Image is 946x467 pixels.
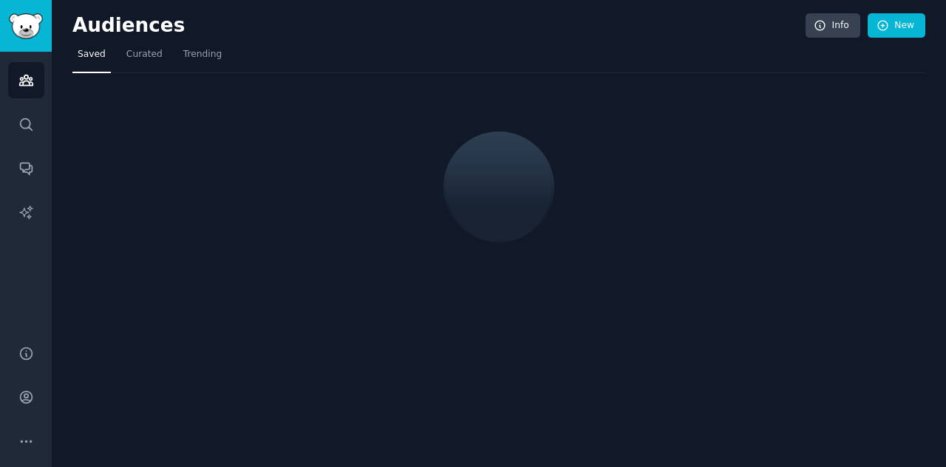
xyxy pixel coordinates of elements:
a: Trending [178,43,227,73]
a: Saved [72,43,111,73]
a: New [868,13,925,38]
h2: Audiences [72,14,806,38]
span: Saved [78,48,106,61]
a: Curated [121,43,168,73]
span: Trending [183,48,222,61]
a: Info [806,13,860,38]
img: GummySearch logo [9,13,43,39]
span: Curated [126,48,163,61]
